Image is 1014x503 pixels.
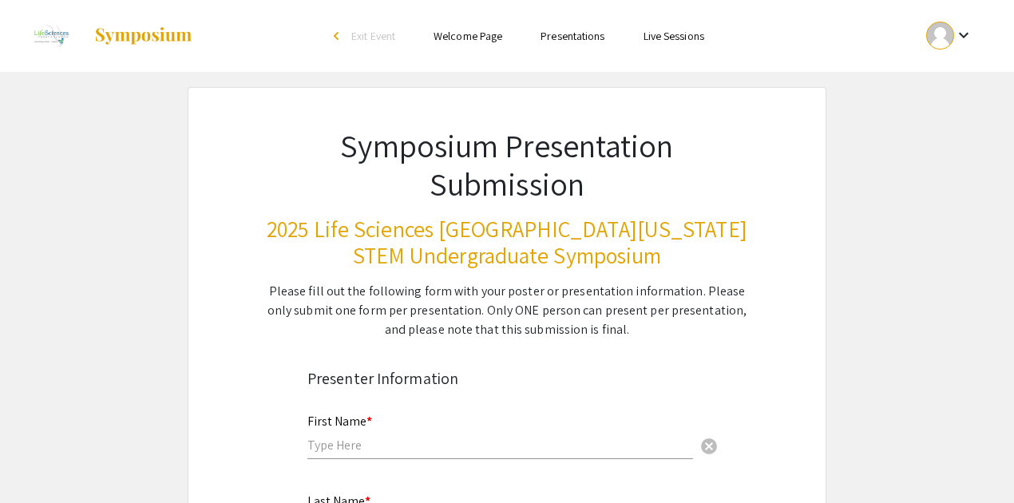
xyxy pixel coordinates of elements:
span: cancel [699,437,719,456]
a: Presentations [541,29,604,43]
h1: Symposium Presentation Submission [266,126,748,203]
button: Clear [693,429,725,461]
a: Welcome Page [434,29,502,43]
a: 2025 Life Sciences South Florida STEM Undergraduate Symposium [24,16,193,56]
iframe: Chat [12,431,68,491]
h3: 2025 Life Sciences [GEOGRAPHIC_DATA][US_STATE] STEM Undergraduate Symposium [266,216,748,269]
span: Exit Event [351,29,395,43]
img: 2025 Life Sciences South Florida STEM Undergraduate Symposium [24,16,77,56]
div: Please fill out the following form with your poster or presentation information. Please only subm... [266,282,748,339]
mat-icon: Expand account dropdown [954,26,973,45]
div: Presenter Information [307,366,707,390]
img: Symposium by ForagerOne [93,26,193,46]
input: Type Here [307,437,693,453]
mat-label: First Name [307,413,372,430]
div: arrow_back_ios [334,31,343,41]
a: Live Sessions [644,29,704,43]
button: Expand account dropdown [909,18,990,53]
